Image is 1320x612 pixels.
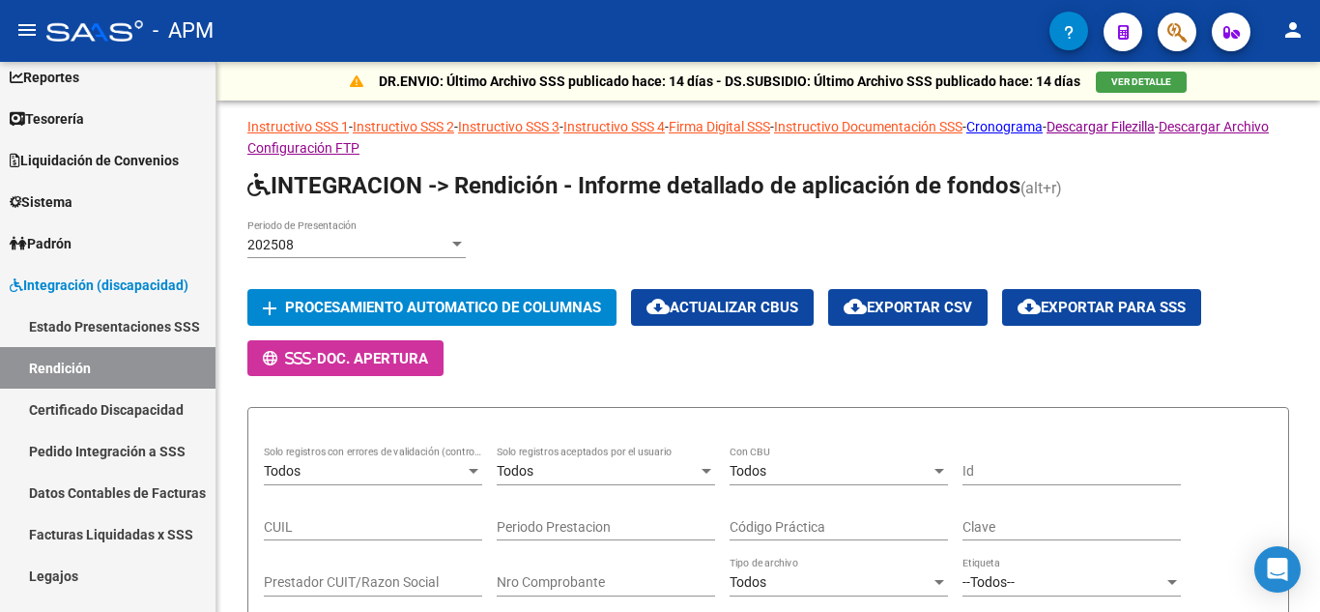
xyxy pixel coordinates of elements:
[646,295,670,318] mat-icon: cloud_download
[730,574,766,590] span: Todos
[1111,76,1171,87] span: VER DETALLE
[247,119,349,134] a: Instructivo SSS 1
[1281,18,1305,42] mat-icon: person
[353,119,454,134] a: Instructivo SSS 2
[317,350,428,367] span: Doc. Apertura
[631,289,814,325] button: Actualizar CBUs
[10,108,84,130] span: Tesorería
[646,299,798,316] span: Actualizar CBUs
[844,299,972,316] span: Exportar CSV
[247,116,1289,159] p: - - - - - - - -
[10,67,79,88] span: Reportes
[1002,289,1201,325] button: Exportar para SSS
[563,119,665,134] a: Instructivo SSS 4
[730,463,766,479] span: Todos
[285,300,601,317] span: Procesamiento automatico de columnas
[379,71,1080,92] p: DR.ENVIO: Último Archivo SSS publicado hace: 14 días - DS.SUBSIDIO: Último Archivo SSS publicado ...
[15,18,39,42] mat-icon: menu
[1096,72,1187,93] button: VER DETALLE
[1020,179,1062,197] span: (alt+r)
[247,237,294,252] span: 202508
[1018,299,1186,316] span: Exportar para SSS
[966,119,1043,134] a: Cronograma
[962,574,1015,590] span: --Todos--
[497,463,533,479] span: Todos
[10,150,179,171] span: Liquidación de Convenios
[247,289,617,325] button: Procesamiento automatico de columnas
[10,191,72,213] span: Sistema
[774,119,962,134] a: Instructivo Documentación SSS
[1047,119,1155,134] a: Descargar Filezilla
[669,119,770,134] a: Firma Digital SSS
[10,233,72,254] span: Padrón
[844,295,867,318] mat-icon: cloud_download
[1254,546,1301,593] div: Open Intercom Messenger
[264,463,301,479] span: Todos
[247,340,444,376] button: -Doc. Apertura
[1018,295,1041,318] mat-icon: cloud_download
[10,275,188,296] span: Integración (discapacidad)
[263,350,317,367] span: -
[258,297,281,320] mat-icon: add
[458,119,560,134] a: Instructivo SSS 3
[153,10,214,52] span: - APM
[247,172,1020,199] span: INTEGRACION -> Rendición - Informe detallado de aplicación de fondos
[828,289,988,325] button: Exportar CSV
